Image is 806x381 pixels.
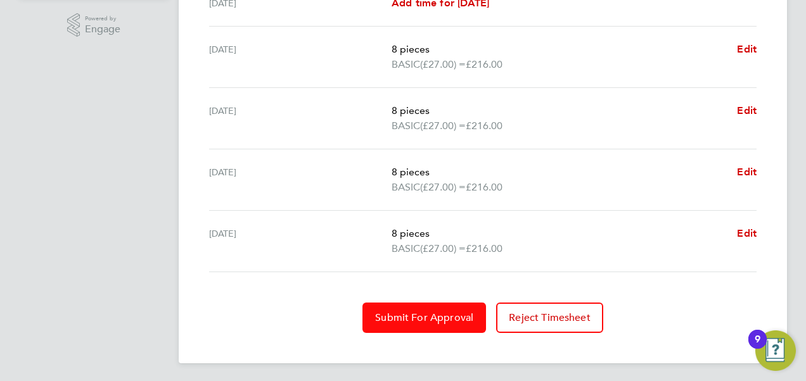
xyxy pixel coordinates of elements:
a: Edit [737,103,757,118]
span: Reject Timesheet [509,311,591,324]
span: BASIC [392,57,420,72]
p: 8 pieces [392,103,727,118]
span: Edit [737,104,757,116]
span: £216.00 [466,181,502,193]
p: 8 pieces [392,226,727,241]
span: Edit [737,43,757,55]
span: (£27.00) = [420,181,466,193]
div: [DATE] [209,165,392,195]
span: Submit For Approval [375,311,473,324]
span: Edit [737,227,757,239]
a: Edit [737,226,757,241]
div: [DATE] [209,226,392,256]
button: Submit For Approval [362,303,486,333]
span: (£27.00) = [420,58,466,70]
div: [DATE] [209,42,392,72]
span: £216.00 [466,120,502,132]
a: Edit [737,42,757,57]
button: Reject Timesheet [496,303,603,333]
span: (£27.00) = [420,120,466,132]
div: 9 [755,339,760,356]
span: Edit [737,166,757,178]
span: BASIC [392,180,420,195]
a: Powered byEngage [67,13,121,37]
span: BASIC [392,118,420,134]
span: Powered by [85,13,120,24]
span: £216.00 [466,242,502,254]
a: Edit [737,165,757,180]
span: BASIC [392,241,420,256]
div: [DATE] [209,103,392,134]
span: (£27.00) = [420,242,466,254]
p: 8 pieces [392,165,727,180]
p: 8 pieces [392,42,727,57]
span: Engage [85,24,120,35]
button: Open Resource Center, 9 new notifications [755,330,796,371]
span: £216.00 [466,58,502,70]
